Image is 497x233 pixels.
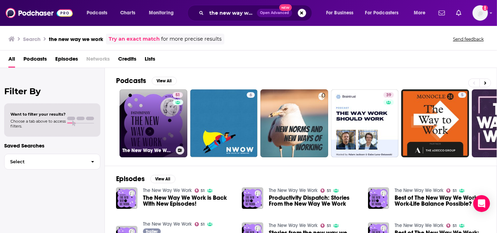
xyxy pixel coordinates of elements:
[82,7,116,19] button: open menu
[461,92,463,99] span: 5
[331,89,399,157] a: 39
[269,222,318,228] a: The New Way We Work
[322,92,325,155] div: 0
[473,195,490,212] div: Open Intercom Messenger
[116,76,146,85] h2: Podcasts
[116,174,145,183] h2: Episodes
[10,119,66,129] span: Choose a tab above to access filters.
[361,7,409,19] button: open menu
[4,154,100,170] button: Select
[260,89,328,157] a: 0
[473,5,488,21] button: Show profile menu
[4,86,100,96] h2: Filter By
[120,8,135,18] span: Charts
[368,187,389,209] img: Best of The New Way We Work: Is Work-Life Balance Possible?
[401,89,469,157] a: 5
[320,224,331,228] a: 51
[446,224,456,228] a: 51
[120,89,187,157] a: 51The New Way We Work
[190,89,258,157] a: 6
[250,92,252,99] span: 6
[86,53,110,68] span: Networks
[145,53,155,68] a: Lists
[260,11,289,15] span: Open Advanced
[143,195,234,207] a: The New Way We Work is Back With New Episodes!
[482,5,488,11] svg: Add a profile image
[194,5,319,21] div: Search podcasts, credits, & more...
[116,174,175,183] a: EpisodesView All
[6,6,73,20] img: Podchaser - Follow, Share and Rate Podcasts
[383,92,394,98] a: 39
[327,189,331,192] span: 51
[143,187,192,193] a: The New Way We Work
[150,175,175,183] button: View All
[49,36,103,42] h3: the new way we work
[201,189,204,192] span: 51
[269,187,318,193] a: The New Way We Work
[144,7,183,19] button: open menu
[143,221,192,227] a: The New Way We Work
[116,76,177,85] a: PodcastsView All
[327,224,331,227] span: 51
[458,92,466,98] a: 5
[152,77,177,85] button: View All
[395,195,485,207] a: Best of The New Way We Work: Is Work-Life Balance Possible?
[207,7,257,19] input: Search podcasts, credits, & more...
[161,35,222,43] span: for more precise results
[436,7,448,19] a: Show notifications dropdown
[321,7,362,19] button: open menu
[473,5,488,21] span: Logged in as ABolliger
[257,9,292,17] button: Open AdvancedNew
[5,159,85,164] span: Select
[149,8,174,18] span: Monitoring
[395,187,444,193] a: The New Way We Work
[87,8,107,18] span: Podcasts
[10,112,66,117] span: Want to filter your results?
[453,7,464,19] a: Show notifications dropdown
[473,5,488,21] img: User Profile
[118,53,136,68] a: Credits
[320,189,331,193] a: 51
[269,195,360,207] a: Productivity Dispatch: Stories From the New Way We Work
[242,187,263,209] img: Productivity Dispatch: Stories From the New Way We Work
[451,36,486,42] button: Send feedback
[386,92,391,99] span: 39
[414,8,426,18] span: More
[195,222,205,226] a: 51
[195,189,205,193] a: 51
[55,53,78,68] a: Episodes
[4,142,100,149] p: Saved Searches
[365,8,399,18] span: For Podcasters
[395,222,444,228] a: The New Way We Work
[122,148,173,153] h3: The New Way We Work
[201,223,204,226] span: 51
[23,53,47,68] a: Podcasts
[446,189,456,193] a: 51
[453,189,456,192] span: 51
[23,36,41,42] h3: Search
[175,92,180,99] span: 51
[8,53,15,68] a: All
[116,187,137,209] img: The New Way We Work is Back With New Episodes!
[453,224,456,227] span: 51
[409,7,434,19] button: open menu
[173,92,183,98] a: 51
[116,7,139,19] a: Charts
[326,8,354,18] span: For Business
[279,4,292,11] span: New
[247,92,255,98] a: 6
[109,35,160,43] a: Try an exact match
